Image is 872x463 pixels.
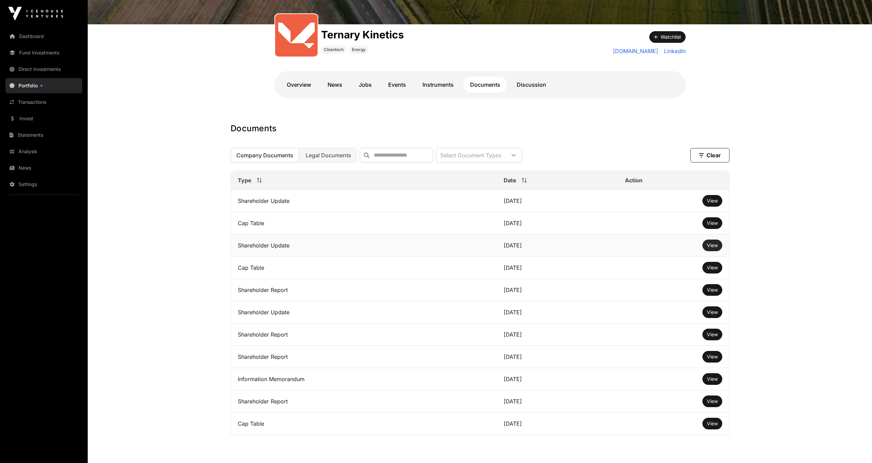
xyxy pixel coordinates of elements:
[702,418,722,429] button: View
[231,390,497,413] td: Shareholder Report
[707,376,718,382] span: View
[231,279,497,301] td: Shareholder Report
[707,331,718,338] a: View
[707,287,718,293] span: View
[838,430,872,463] iframe: Chat Widget
[280,76,680,93] nav: Tabs
[231,190,497,212] td: Shareholder Update
[497,368,618,390] td: [DATE]
[497,190,618,212] td: [DATE]
[702,351,722,363] button: View
[306,152,351,159] span: Legal Documents
[231,234,497,257] td: Shareholder Update
[707,398,718,405] a: View
[436,148,505,162] div: Select Document Types
[497,301,618,324] td: [DATE]
[707,265,718,270] span: View
[510,76,553,93] a: Discussion
[231,346,497,368] td: Shareholder Report
[231,413,497,435] td: Cap Table
[5,29,82,44] a: Dashboard
[625,176,642,184] span: Action
[707,420,718,427] a: View
[5,177,82,192] a: Settings
[613,47,658,55] a: [DOMAIN_NAME]
[5,160,82,175] a: News
[707,353,718,360] a: View
[497,413,618,435] td: [DATE]
[5,78,82,93] a: Portfolio
[707,287,718,293] a: View
[5,45,82,60] a: Fund Investments
[702,373,722,385] button: View
[300,148,357,162] button: Legal Documents
[231,301,497,324] td: Shareholder Update
[690,148,729,162] button: Clear
[707,421,718,426] span: View
[238,176,251,184] span: Type
[702,262,722,273] button: View
[463,76,507,93] a: Documents
[707,376,718,382] a: View
[497,234,618,257] td: [DATE]
[231,212,497,234] td: Cap Table
[231,324,497,346] td: Shareholder Report
[504,176,516,184] span: Date
[231,148,299,162] button: Company Documents
[702,217,722,229] button: View
[352,47,366,52] span: Energy
[278,17,315,54] img: output-onlinepngtools---2025-01-23T085927.457.png
[497,324,618,346] td: [DATE]
[702,195,722,207] button: View
[707,220,718,227] a: View
[707,198,718,204] span: View
[497,279,618,301] td: [DATE]
[707,398,718,404] span: View
[707,331,718,337] span: View
[707,309,718,316] a: View
[5,95,82,110] a: Transactions
[707,197,718,204] a: View
[231,257,497,279] td: Cap Table
[707,354,718,360] span: View
[497,346,618,368] td: [DATE]
[707,242,718,248] span: View
[5,111,82,126] a: Invest
[649,31,686,43] button: Watchlist
[5,144,82,159] a: Analysis
[8,7,63,21] img: Icehouse Ventures Logo
[661,47,686,55] a: LinkedIn
[231,123,729,134] h1: Documents
[497,212,618,234] td: [DATE]
[707,242,718,249] a: View
[236,152,293,159] span: Company Documents
[702,329,722,340] button: View
[702,284,722,296] button: View
[352,76,379,93] a: Jobs
[707,264,718,271] a: View
[702,240,722,251] button: View
[321,76,349,93] a: News
[702,395,722,407] button: View
[416,76,460,93] a: Instruments
[321,28,404,41] h1: Ternary Kinetics
[280,76,318,93] a: Overview
[702,306,722,318] button: View
[497,390,618,413] td: [DATE]
[324,47,344,52] span: Cleantech
[707,309,718,315] span: View
[381,76,413,93] a: Events
[5,127,82,143] a: Statements
[497,257,618,279] td: [DATE]
[231,368,497,390] td: Information Memorandum
[5,62,82,77] a: Direct Investments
